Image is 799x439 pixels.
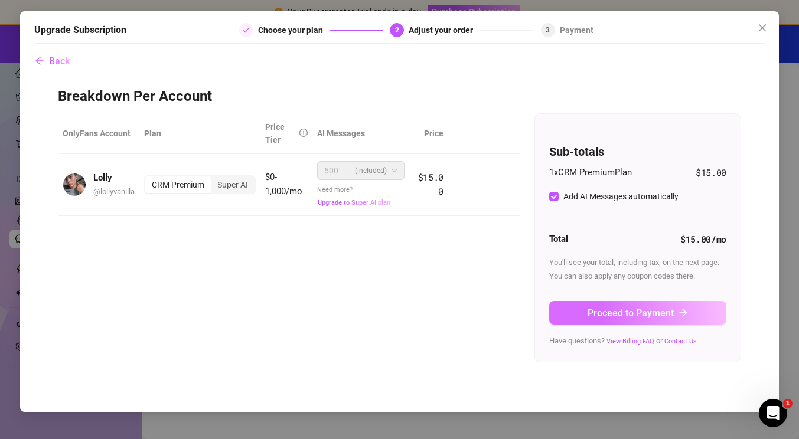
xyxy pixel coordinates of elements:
span: 500 [324,162,338,179]
div: Super AI [211,176,255,193]
strong: Total [549,234,568,244]
span: Have questions? or [549,336,697,345]
div: Adjust your order [409,23,480,37]
span: check [243,27,250,34]
a: View Billing FAQ [606,338,654,345]
h5: Upgrade Subscription [34,23,126,37]
th: Plan [139,113,260,154]
span: 2 [395,26,399,34]
span: You'll see your total, including tax, on the next page. You can also apply any coupon codes there. [549,258,719,280]
button: Proceed to Paymentarrow-right [549,301,726,325]
th: OnlyFans Account [58,113,140,154]
div: Payment [560,23,593,37]
iframe: Intercom live chat [759,399,787,427]
span: Upgrade to Super AI plan [318,199,390,207]
strong: $15.00 /mo [680,233,726,245]
button: Back [34,50,70,73]
div: Choose your plan [258,23,330,37]
div: segmented control [144,175,256,194]
span: info-circle [299,129,308,137]
h4: Sub-totals [549,143,726,160]
div: Add AI Messages automatically [563,190,679,203]
span: 3 [546,26,550,34]
span: close [758,23,767,32]
span: $15.00 [696,166,726,180]
a: Contact Us [664,338,697,345]
th: Price [409,113,449,154]
div: CRM Premium [145,176,211,193]
span: @ lollyvanilla [93,187,135,196]
span: (included) [355,162,387,179]
span: Need more? [317,186,391,207]
span: Close [753,23,772,32]
span: $15.00 [418,171,444,197]
span: arrow-left [35,56,44,65]
span: 1 x CRM Premium Plan [549,166,632,180]
span: Proceed to Payment [588,307,674,319]
span: Price Tier [265,122,285,145]
span: $0-1,000/mo [265,172,302,196]
img: avatar.jpg [63,173,86,196]
h3: Breakdown Per Account [58,87,741,106]
span: Back [49,55,70,67]
button: Close [753,18,772,37]
button: Upgrade to Super AI plan [317,198,391,207]
th: AI Messages [312,113,409,154]
span: 1 [783,399,793,408]
strong: Lolly [93,172,112,183]
span: arrow-right [679,308,688,317]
